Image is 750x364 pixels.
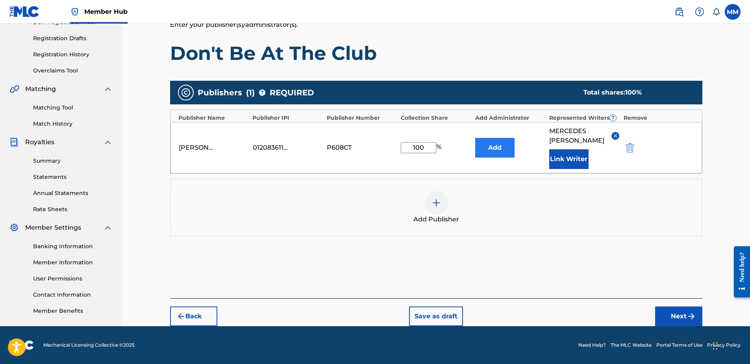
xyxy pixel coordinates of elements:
div: Remove [624,114,694,122]
button: Next [655,306,702,326]
span: Royalties [25,137,54,147]
button: Save as draft [409,306,463,326]
a: Banking Information [33,242,113,251]
span: Add Publisher [413,215,459,224]
a: Need Help? [578,342,606,349]
div: Collection Share [401,114,471,122]
a: Summary [33,157,113,165]
div: Represented Writers [549,114,620,122]
h1: Don't Be At The Club [170,41,702,65]
div: Total shares: [583,88,687,97]
span: % [436,142,443,153]
a: Public Search [671,4,687,20]
img: expand [103,137,113,147]
div: User Menu [725,4,741,20]
button: Add [475,138,515,158]
span: Matching [25,84,56,94]
div: Notifications [712,8,720,16]
img: help [695,7,704,17]
a: The MLC Website [611,342,652,349]
button: Link Writer [549,149,589,169]
img: Member Settings [9,223,19,232]
div: Publisher Number [327,114,397,122]
a: Registration History [33,50,113,59]
a: Matching Tool [33,104,113,112]
a: Contact Information [33,291,113,299]
a: Overclaims Tool [33,67,113,75]
iframe: Resource Center [728,240,750,304]
span: ? [610,115,616,121]
a: User Permissions [33,275,113,283]
span: ? [259,89,265,96]
img: MLC Logo [9,6,40,17]
span: Mechanical Licensing Collective © 2025 [43,342,135,349]
img: Royalties [9,137,19,147]
a: Privacy Policy [707,342,741,349]
a: Annual Statements [33,189,113,197]
a: Rate Sheets [33,205,113,214]
img: search [674,7,684,17]
img: publishers [181,88,191,97]
img: 12a2ab48e56ec057fbd8.svg [626,143,634,152]
img: expand [103,84,113,94]
div: Add Administrator [475,114,546,122]
a: Member Information [33,258,113,267]
img: Top Rightsholder [70,7,80,17]
a: Member Benefits [33,307,113,315]
span: MERCEDES [PERSON_NAME] [549,126,606,145]
span: Member Hub [84,7,128,16]
a: Registration Drafts [33,34,113,43]
a: Statements [33,173,113,181]
img: add [431,198,441,208]
div: Help [692,4,707,20]
span: ( 1 ) [246,87,255,98]
span: Member Settings [25,223,81,232]
button: Back [170,306,217,326]
span: 100 % [625,89,642,96]
span: REQUIRED [270,87,314,98]
div: Drag [713,334,718,358]
img: 7ee5dd4eb1f8a8e3ef2f.svg [176,312,186,321]
img: expand [103,223,113,232]
img: f7272a7cc735f4ea7f67.svg [687,312,696,321]
img: remove-from-list-button [613,133,619,139]
div: Publisher Name [178,114,249,122]
span: Publishers [198,87,242,98]
div: Publisher IPI [252,114,323,122]
iframe: Chat Widget [711,326,750,364]
img: logo [9,340,34,350]
a: Portal Terms of Use [656,342,702,349]
a: Match History [33,120,113,128]
p: Enter your publisher(s)/administrator(s). [170,20,702,30]
img: Matching [9,84,19,94]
